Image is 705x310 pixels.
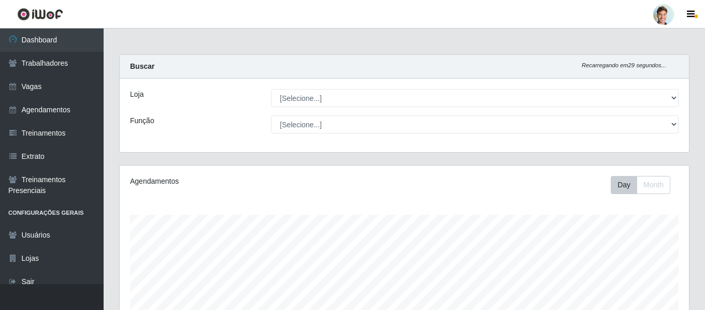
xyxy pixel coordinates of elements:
[130,115,154,126] label: Função
[611,176,679,194] div: Toolbar with button groups
[130,176,350,187] div: Agendamentos
[130,62,154,70] strong: Buscar
[17,8,63,21] img: CoreUI Logo
[611,176,670,194] div: First group
[637,176,670,194] button: Month
[611,176,637,194] button: Day
[582,62,666,68] i: Recarregando em 29 segundos...
[130,89,143,100] label: Loja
